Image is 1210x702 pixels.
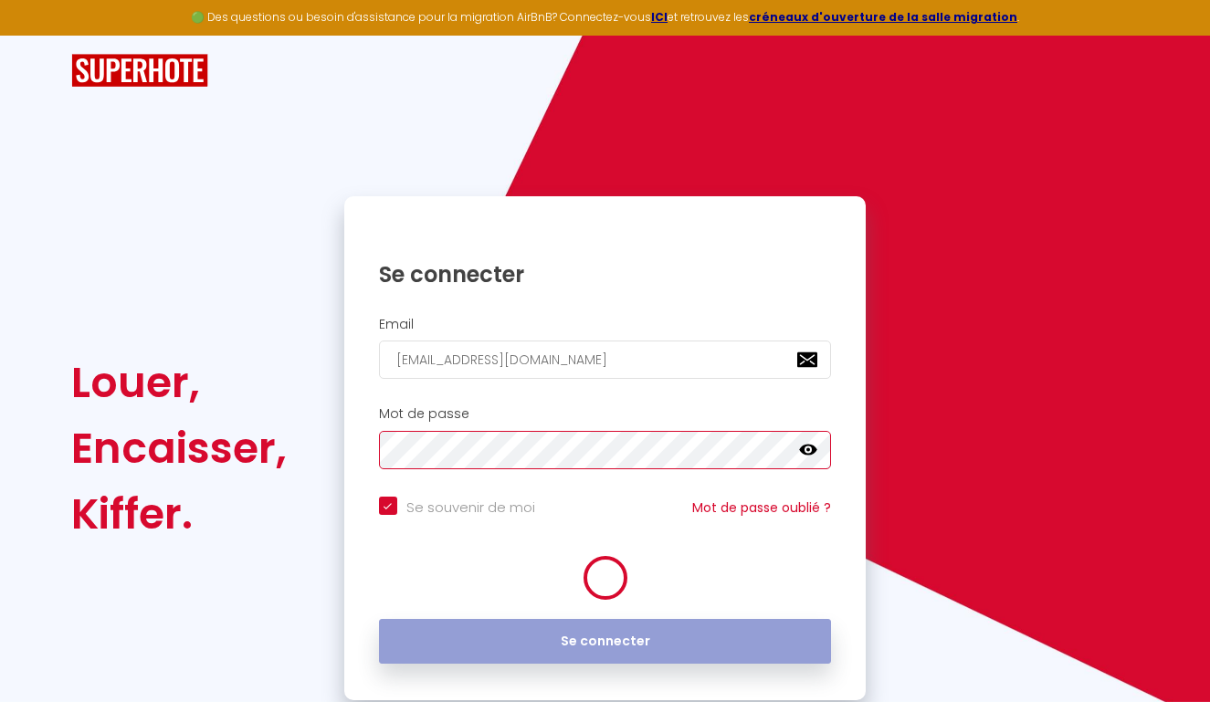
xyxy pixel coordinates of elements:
h2: Mot de passe [379,406,832,422]
button: Se connecter [379,619,832,665]
h1: Se connecter [379,260,832,288]
a: ICI [651,9,668,25]
a: créneaux d'ouverture de la salle migration [749,9,1017,25]
div: Encaisser, [71,415,287,481]
div: Kiffer. [71,481,287,547]
button: Ouvrir le widget de chat LiveChat [15,7,69,62]
a: Mot de passe oublié ? [692,498,831,517]
input: Ton Email [379,341,832,379]
h2: Email [379,317,832,332]
img: SuperHote logo [71,54,208,88]
div: Louer, [71,350,287,415]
